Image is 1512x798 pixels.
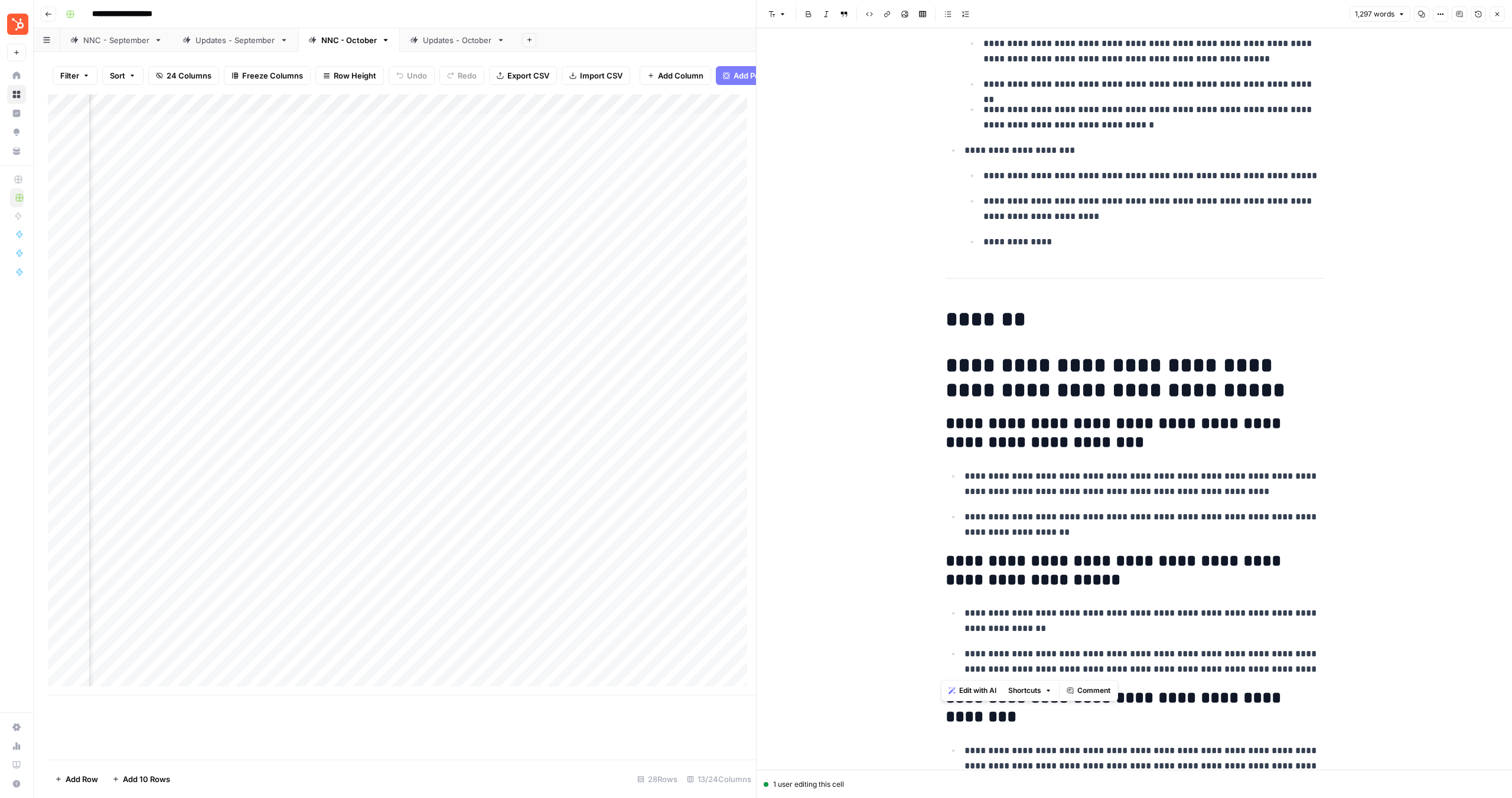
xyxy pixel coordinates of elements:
a: NNC - September [60,28,172,52]
button: Add Power Agent [716,66,805,85]
span: Filter [60,70,79,81]
button: Sort [102,66,144,85]
div: NNC - October [321,34,377,46]
span: 24 Columns [167,70,211,81]
div: 1 user editing this cell [764,779,1505,790]
a: Learning Hub [7,756,26,774]
button: Import CSV [562,66,630,85]
span: Sort [110,70,125,81]
span: Undo [407,70,427,81]
span: Edit with AI [959,685,996,696]
button: Add Column [640,66,711,85]
button: Redo [439,66,484,85]
button: Help + Support [7,774,26,793]
button: Undo [389,66,435,85]
button: Edit with AI [944,683,1001,698]
div: NNC - September [83,34,149,46]
a: Opportunities [7,123,26,142]
a: Settings [7,718,26,737]
a: Your Data [7,142,26,161]
span: Row Height [334,70,376,81]
img: Blog Content Action Plan Logo [7,14,28,35]
span: Add Column [658,70,703,81]
button: Add 10 Rows [105,770,177,789]
button: Export CSV [489,66,557,85]
a: NNC - October [298,28,400,52]
a: Updates - September [172,28,298,52]
a: Home [7,66,26,85]
button: 24 Columns [148,66,219,85]
div: 13/24 Columns [682,770,756,789]
span: Redo [458,70,477,81]
a: Updates - October [400,28,515,52]
div: 28 Rows [633,770,682,789]
button: Comment [1062,683,1115,698]
a: Browse [7,85,26,104]
button: Filter [53,66,97,85]
button: 1,297 words [1350,6,1410,22]
button: Row Height [315,66,384,85]
button: Add Row [48,770,105,789]
span: Import CSV [580,70,623,81]
span: Comment [1077,685,1110,696]
div: Updates - September [195,34,275,46]
span: Add Power Agent [734,70,798,81]
span: Export CSV [507,70,549,81]
button: Workspace: Blog Content Action Plan [7,9,26,39]
a: Insights [7,104,26,123]
button: Freeze Columns [224,66,311,85]
button: Shortcuts [1003,683,1057,698]
span: Freeze Columns [242,70,303,81]
span: Shortcuts [1008,685,1041,696]
span: 1,297 words [1355,9,1394,19]
span: Add Row [66,773,98,785]
span: Add 10 Rows [123,773,170,785]
a: Usage [7,737,26,756]
div: Updates - October [423,34,492,46]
